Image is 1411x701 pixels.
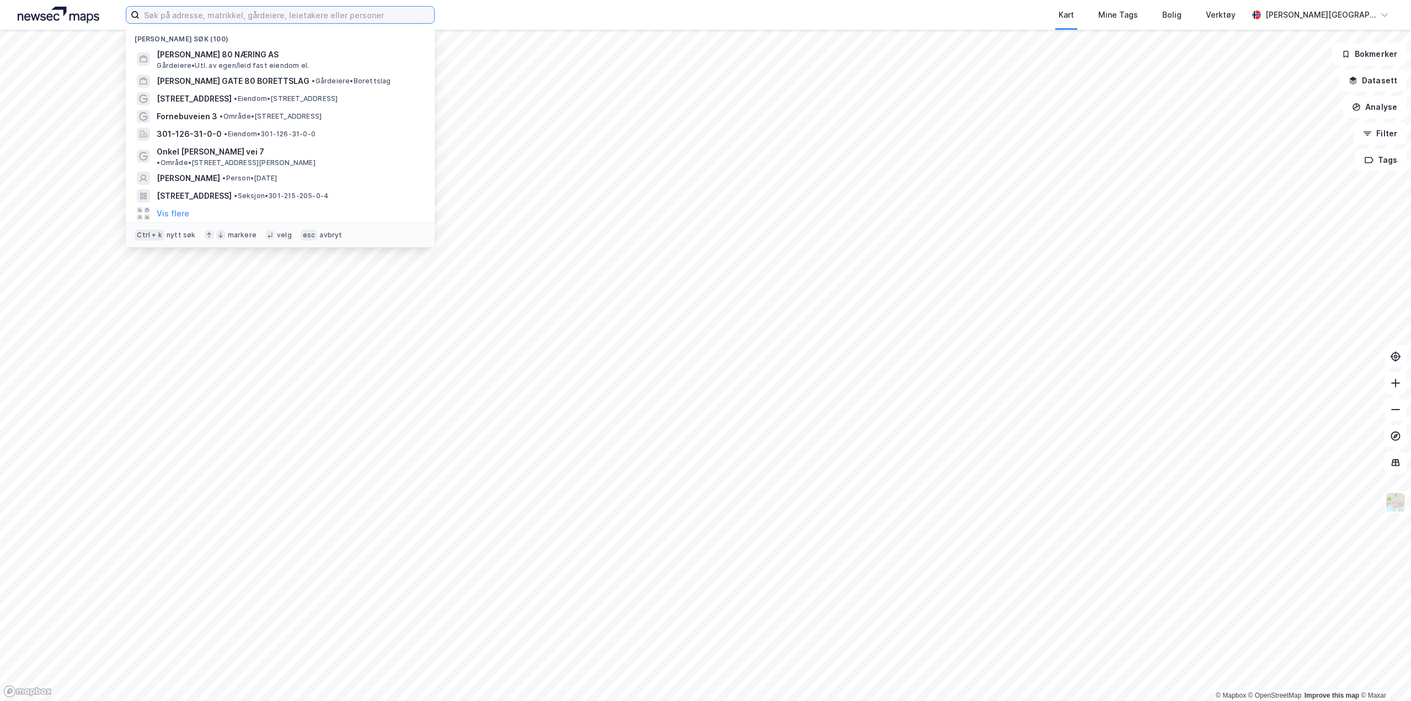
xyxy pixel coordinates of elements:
[157,92,232,105] span: [STREET_ADDRESS]
[126,26,435,46] div: [PERSON_NAME] søk (100)
[157,128,222,141] span: 301-126-31-0-0
[277,231,292,240] div: velg
[1305,692,1359,699] a: Improve this map
[1385,492,1406,513] img: Z
[167,231,196,240] div: nytt søk
[1339,70,1407,92] button: Datasett
[157,48,421,61] span: [PERSON_NAME] 80 NÆRING AS
[312,77,391,86] span: Gårdeiere • Borettslag
[157,145,264,158] span: Onkel [PERSON_NAME] vei 7
[234,94,237,103] span: •
[224,130,316,139] span: Eiendom • 301-126-31-0-0
[319,231,342,240] div: avbryt
[1098,8,1138,22] div: Mine Tags
[222,174,277,183] span: Person • [DATE]
[1059,8,1074,22] div: Kart
[222,174,226,182] span: •
[234,192,237,200] span: •
[234,94,338,103] span: Eiendom • [STREET_ADDRESS]
[220,112,223,120] span: •
[1216,692,1246,699] a: Mapbox
[157,158,160,167] span: •
[1265,8,1376,22] div: [PERSON_NAME][GEOGRAPHIC_DATA]
[157,172,220,185] span: [PERSON_NAME]
[1354,123,1407,145] button: Filter
[140,7,434,23] input: Søk på adresse, matrikkel, gårdeiere, leietakere eller personer
[220,112,322,121] span: Område • [STREET_ADDRESS]
[224,130,227,138] span: •
[157,61,309,70] span: Gårdeiere • Utl. av egen/leid fast eiendom el.
[234,192,329,200] span: Seksjon • 301-215-205-0-4
[3,685,52,698] a: Mapbox homepage
[312,77,315,85] span: •
[1162,8,1182,22] div: Bolig
[157,189,232,203] span: [STREET_ADDRESS]
[1343,96,1407,118] button: Analyse
[228,231,256,240] div: markere
[1355,149,1407,171] button: Tags
[157,110,217,123] span: Fornebuveien 3
[1332,43,1407,65] button: Bokmerker
[157,75,309,88] span: [PERSON_NAME] GATE 80 BORETTSLAG
[1248,692,1302,699] a: OpenStreetMap
[18,7,99,23] img: logo.a4113a55bc3d86da70a041830d287a7e.svg
[157,158,315,167] span: Område • [STREET_ADDRESS][PERSON_NAME]
[157,207,189,220] button: Vis flere
[1206,8,1236,22] div: Verktøy
[135,230,164,241] div: Ctrl + k
[1356,648,1411,701] iframe: Chat Widget
[301,230,318,241] div: esc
